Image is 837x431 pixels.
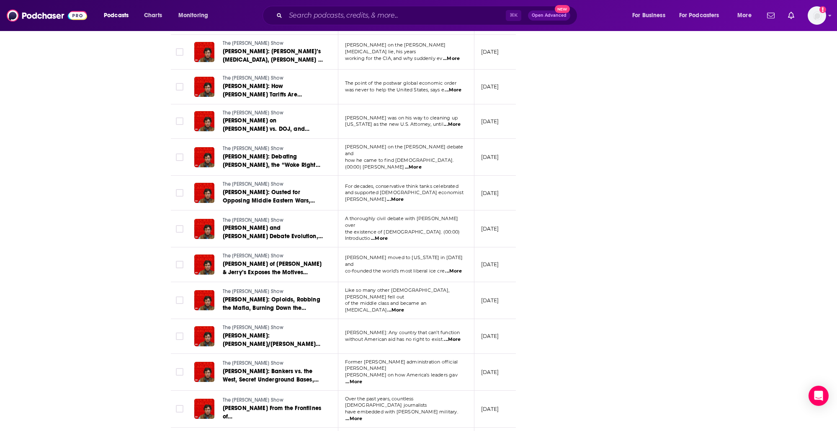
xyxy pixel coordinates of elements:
[286,9,506,22] input: Search podcasts, credits, & more...
[674,9,731,22] button: open menu
[223,75,323,82] a: The [PERSON_NAME] Show
[345,87,444,93] span: was never to help the United States, says e
[176,117,183,125] span: Toggle select row
[808,6,826,25] span: Logged in as adamcbenjamin
[176,296,183,304] span: Toggle select row
[223,296,320,328] span: [PERSON_NAME]: Opioids, Robbing the Mafia, Burning Down the Entourage House, and How God Saved Him
[528,10,570,21] button: Open AdvancedNew
[345,359,458,371] span: Former [PERSON_NAME] administration official [PERSON_NAME]
[345,42,446,55] span: [PERSON_NAME] on the [PERSON_NAME] [MEDICAL_DATA] lie, his years
[345,55,443,61] span: working for the CIA, and why suddenly ev
[481,153,499,161] p: [DATE]
[223,181,323,188] a: The [PERSON_NAME] Show
[178,10,208,21] span: Monitoring
[223,217,284,223] span: The [PERSON_NAME] Show
[223,332,321,364] span: [PERSON_NAME]: [PERSON_NAME]/[PERSON_NAME] Debate, Transgenderism, and What It Really Means to Be...
[223,296,323,312] a: [PERSON_NAME]: Opioids, Robbing the Mafia, Burning Down the Entourage House, and How God Saved Him
[445,268,462,275] span: ...More
[481,405,499,413] p: [DATE]
[345,229,460,241] span: the existence of [DEMOGRAPHIC_DATA]. (00:00) Introductio
[176,261,183,268] span: Toggle select row
[785,8,798,23] a: Show notifications dropdown
[387,307,404,314] span: ...More
[345,415,362,422] span: ...More
[223,260,323,277] a: [PERSON_NAME] of [PERSON_NAME] & Jerry’s Exposes the Motives Behind War With Russia & the Politic...
[223,332,323,348] a: [PERSON_NAME]: [PERSON_NAME]/[PERSON_NAME] Debate, Transgenderism, and What It Really Means to Be...
[223,117,315,149] span: [PERSON_NAME] on [PERSON_NAME] vs. DOJ, and Republicans in Congress Secretly Plotting Against [PE...
[223,288,323,296] a: The [PERSON_NAME] Show
[808,6,826,25] button: Show profile menu
[223,83,314,115] span: [PERSON_NAME]: How [PERSON_NAME] Tariffs Are Reversing the Foreign Policy That Doomed America’s E...
[481,369,499,376] p: [DATE]
[223,253,284,259] span: The [PERSON_NAME] Show
[223,153,323,169] a: [PERSON_NAME]: Debating [PERSON_NAME], the “Woke Right” Narrative, and the Moment He Found God
[223,217,323,224] a: The [PERSON_NAME] Show
[731,9,762,22] button: open menu
[405,164,422,171] span: ...More
[7,8,87,23] img: Podchaser - Follow, Share and Rate Podcasts
[176,368,183,376] span: Toggle select row
[481,190,499,197] p: [DATE]
[176,405,183,413] span: Toggle select row
[176,83,183,91] span: Toggle select row
[809,386,829,406] div: Open Intercom Messenger
[345,80,457,86] span: The point of the postwar global economic order
[223,48,323,88] span: [PERSON_NAME]: [PERSON_NAME]’s [MEDICAL_DATA], [PERSON_NAME] & [PERSON_NAME] on [PERSON_NAME], & ...
[139,9,167,22] a: Charts
[345,330,460,335] span: [PERSON_NAME]: Any country that can’t function
[444,336,461,343] span: ...More
[387,196,404,203] span: ...More
[223,324,323,332] a: The [PERSON_NAME] Show
[223,110,284,116] span: The [PERSON_NAME] Show
[371,235,388,242] span: ...More
[808,6,826,25] img: User Profile
[737,10,752,21] span: More
[223,260,322,293] span: [PERSON_NAME] of [PERSON_NAME] & Jerry’s Exposes the Motives Behind War With Russia & the Politic...
[176,332,183,340] span: Toggle select row
[223,188,323,205] a: [PERSON_NAME]: Ousted for Opposing Middle Eastern Wars, MLK Files, & the One Thing [PERSON_NAME] ...
[223,224,323,241] a: [PERSON_NAME] and [PERSON_NAME] Debate Evolution, [DEMOGRAPHIC_DATA]’s Existence, [GEOGRAPHIC_DAT...
[223,145,284,151] span: The [PERSON_NAME] Show
[345,115,458,121] span: [PERSON_NAME] was on his way to cleaning up
[345,121,443,127] span: [US_STATE] as the new U.S. Attorney, until
[481,83,499,90] p: [DATE]
[679,10,719,21] span: For Podcasters
[173,9,219,22] button: open menu
[345,336,443,342] span: without American aid has no right to exist.
[345,215,458,228] span: A thoroughly civil debate with [PERSON_NAME] over
[223,145,323,153] a: The [PERSON_NAME] Show
[223,47,323,64] a: [PERSON_NAME]: [PERSON_NAME]’s [MEDICAL_DATA], [PERSON_NAME] & [PERSON_NAME] on [PERSON_NAME], & ...
[223,153,320,185] span: [PERSON_NAME]: Debating [PERSON_NAME], the “Woke Right” Narrative, and the Moment He Found God
[223,82,323,99] a: [PERSON_NAME]: How [PERSON_NAME] Tariffs Are Reversing the Foreign Policy That Doomed America’s E...
[632,10,665,21] span: For Business
[223,325,284,330] span: The [PERSON_NAME] Show
[345,379,362,385] span: ...More
[555,5,570,13] span: New
[223,360,284,366] span: The [PERSON_NAME] Show
[223,189,315,221] span: [PERSON_NAME]: Ousted for Opposing Middle Eastern Wars, MLK Files, & the One Thing [PERSON_NAME] ...
[176,48,183,56] span: Toggle select row
[345,409,458,415] span: have embedded with [PERSON_NAME] military.
[345,254,463,267] span: [PERSON_NAME] moved to [US_STATE] in [DATE] and
[506,10,521,21] span: ⌘ K
[345,300,427,313] span: of the middle class and became an [MEDICAL_DATA]
[144,10,162,21] span: Charts
[223,109,323,117] a: The [PERSON_NAME] Show
[345,144,464,156] span: [PERSON_NAME] on the [PERSON_NAME] debate and
[445,87,461,93] span: ...More
[345,183,458,189] span: For decades, conservative think tanks celebrated
[481,48,499,55] p: [DATE]
[223,181,284,187] span: The [PERSON_NAME] Show
[223,75,284,81] span: The [PERSON_NAME] Show
[345,287,450,300] span: Like so many other [DEMOGRAPHIC_DATA], [PERSON_NAME] fell out
[176,153,183,161] span: Toggle select row
[345,157,454,170] span: how he came to find [DEMOGRAPHIC_DATA]. (00:00) [PERSON_NAME]
[819,6,826,13] svg: Add a profile image
[223,40,323,47] a: The [PERSON_NAME] Show
[443,55,460,62] span: ...More
[223,40,284,46] span: The [PERSON_NAME] Show
[176,225,183,233] span: Toggle select row
[223,397,284,403] span: The [PERSON_NAME] Show
[223,288,284,294] span: The [PERSON_NAME] Show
